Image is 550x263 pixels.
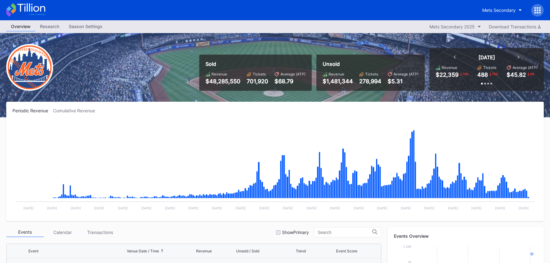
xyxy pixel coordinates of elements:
[429,24,475,29] div: Mets Secondary 2025
[236,249,259,253] div: Unsold / Sold
[436,71,458,78] div: $22,359
[47,206,57,210] text: [DATE]
[118,206,128,210] text: [DATE]
[478,4,527,16] button: Mets Secondary
[275,78,305,85] div: $68.79
[489,24,541,29] div: Download Transactions
[71,206,81,210] text: [DATE]
[81,227,119,237] div: Transactions
[377,206,387,210] text: [DATE]
[35,22,64,32] a: Research
[471,206,482,210] text: [DATE]
[283,206,293,210] text: [DATE]
[394,72,419,76] div: Average (ATP)
[6,44,53,91] img: New-York-Mets-Transparent.png
[354,206,364,210] text: [DATE]
[483,65,496,70] div: Tickets
[329,72,344,76] div: Revenue
[296,249,306,253] div: Trend
[35,22,64,31] div: Research
[336,249,357,253] div: Event Score
[306,206,317,210] text: [DATE]
[253,72,266,76] div: Tickets
[64,22,107,32] a: Season Settings
[442,65,457,70] div: Revenue
[491,71,499,76] div: 78 %
[28,249,38,253] div: Event
[212,206,222,210] text: [DATE]
[282,230,309,235] div: Show Primary
[53,108,100,113] div: Cumulative Revenue
[529,71,535,76] div: 6 %
[482,7,516,13] div: Mets Secondary
[165,206,175,210] text: [DATE]
[127,249,159,253] div: Venue Date / Time
[426,22,484,31] button: Mets Secondary 2025
[12,108,53,113] div: Periodic Revenue
[188,206,199,210] text: [DATE]
[44,227,81,237] div: Calendar
[323,78,353,85] div: $1,481,344
[388,78,419,85] div: $5.31
[6,227,44,237] div: Events
[462,71,469,76] div: 79 %
[196,249,212,253] div: Revenue
[403,245,412,248] text: 1.25k
[486,22,544,31] button: Download Transactions
[330,206,340,210] text: [DATE]
[513,65,538,70] div: Average (ATP)
[206,61,305,67] div: Sold
[211,72,227,76] div: Revenue
[23,206,34,210] text: [DATE]
[477,71,488,78] div: 488
[507,71,526,78] div: $45.82
[424,206,434,210] text: [DATE]
[478,54,495,61] div: [DATE]
[394,233,538,239] div: Events Overview
[12,121,538,215] svg: Chart title
[247,78,268,85] div: 701,920
[495,206,505,210] text: [DATE]
[235,206,246,210] text: [DATE]
[318,230,372,235] input: Search
[206,78,240,85] div: $48,285,550
[359,78,381,85] div: 278,994
[280,72,305,76] div: Average (ATP)
[365,72,378,76] div: Tickets
[259,206,270,210] text: [DATE]
[94,206,104,210] text: [DATE]
[323,61,419,67] div: Unsold
[141,206,151,210] text: [DATE]
[64,22,107,31] div: Season Settings
[448,206,458,210] text: [DATE]
[518,206,529,210] text: [DATE]
[401,206,411,210] text: [DATE]
[6,22,35,32] a: Overview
